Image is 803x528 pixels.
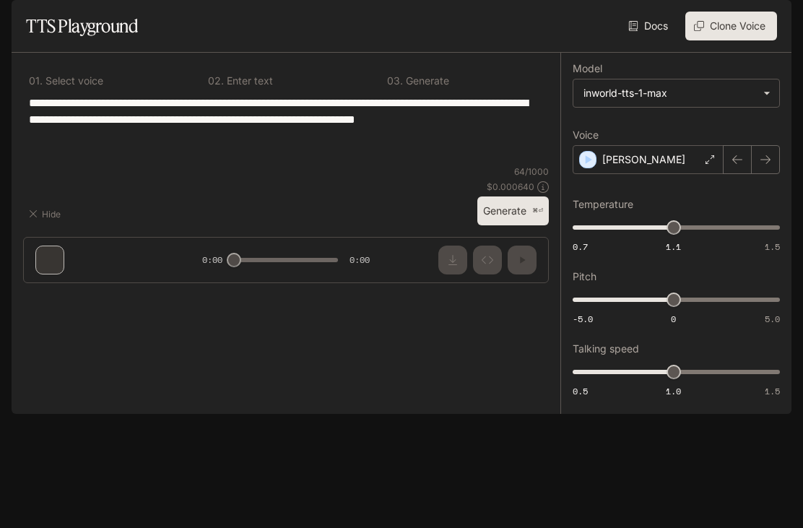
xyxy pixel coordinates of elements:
button: Generate⌘⏎ [477,196,549,226]
p: [PERSON_NAME] [602,152,685,167]
button: Hide [23,202,69,225]
p: Talking speed [573,344,639,354]
p: Pitch [573,272,596,282]
span: 5.0 [765,313,780,325]
span: 0.7 [573,241,588,253]
p: Temperature [573,199,633,209]
div: inworld-tts-1-max [583,86,756,100]
p: Model [573,64,602,74]
h1: TTS Playground [26,12,138,40]
span: 0.5 [573,385,588,397]
div: inworld-tts-1-max [573,79,779,107]
p: Generate [403,76,449,86]
span: 1.1 [666,241,681,253]
p: 0 3 . [387,76,403,86]
button: Clone Voice [685,12,777,40]
p: Voice [573,130,599,140]
span: -5.0 [573,313,593,325]
p: ⌘⏎ [532,207,543,215]
a: Docs [625,12,674,40]
p: 0 1 . [29,76,43,86]
p: Select voice [43,76,103,86]
span: 1.5 [765,385,780,397]
p: 64 / 1000 [514,165,549,178]
span: 0 [671,313,676,325]
p: Enter text [224,76,273,86]
span: 1.0 [666,385,681,397]
span: 1.5 [765,241,780,253]
button: open drawer [11,7,37,33]
p: 0 2 . [208,76,224,86]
